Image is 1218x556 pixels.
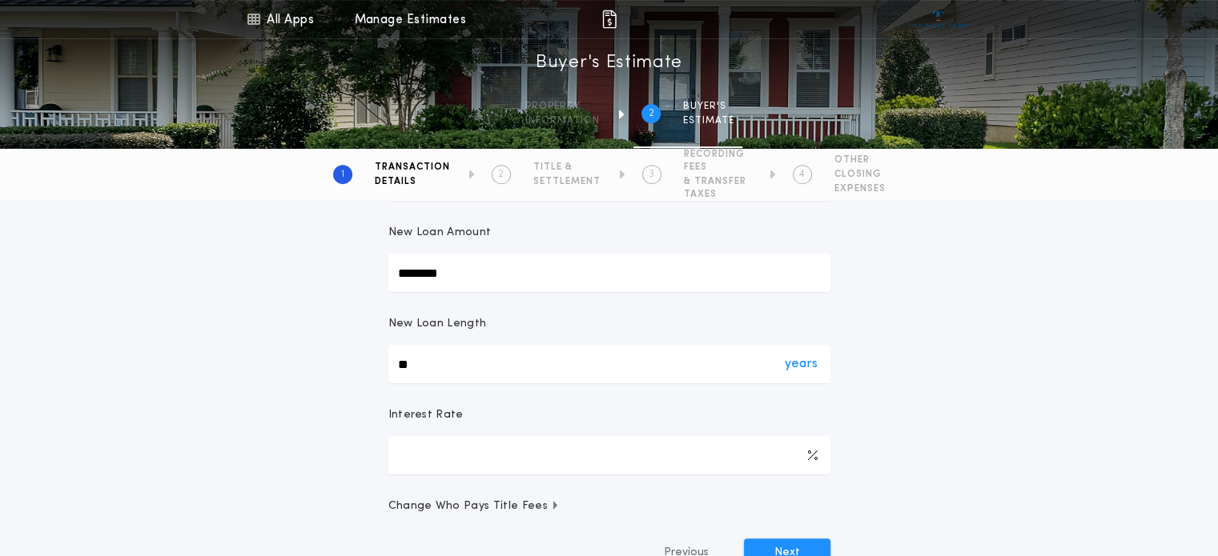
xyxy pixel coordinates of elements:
[341,168,344,181] h2: 1
[684,175,751,201] span: & TRANSFER TAXES
[388,436,830,474] input: Interest Rate
[375,175,450,188] span: DETAILS
[649,107,654,120] h2: 2
[834,168,886,181] span: CLOSING
[388,407,464,423] p: Interest Rate
[799,168,805,181] h2: 4
[388,498,561,514] span: Change Who Pays Title Fees
[683,100,734,113] span: BUYER'S
[388,316,487,332] p: New Loan Length
[600,10,619,29] img: img
[684,148,751,174] span: RECORDING FEES
[388,498,830,514] button: Change Who Pays Title Fees
[525,100,600,113] span: Property
[533,161,601,174] span: TITLE &
[834,154,886,166] span: OTHER
[525,114,600,127] span: information
[375,161,450,174] span: TRANSACTION
[908,11,968,27] img: vs-icon
[388,225,492,241] p: New Loan Amount
[834,182,886,195] span: EXPENSES
[649,168,654,181] h2: 3
[683,114,734,127] span: ESTIMATE
[498,168,504,181] h2: 2
[536,50,682,76] h1: Buyer's Estimate
[388,254,830,292] input: New Loan Amount
[785,345,818,383] div: years
[533,175,601,188] span: SETTLEMENT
